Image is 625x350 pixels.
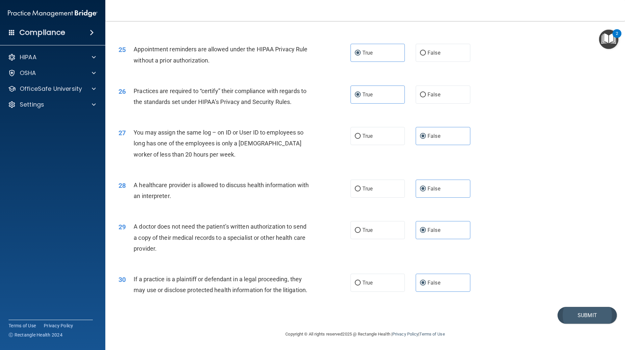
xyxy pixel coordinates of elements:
img: PMB logo [8,7,97,20]
span: 27 [118,129,126,137]
iframe: Drift Widget Chat Controller [592,305,617,330]
span: 29 [118,223,126,231]
input: False [420,228,426,233]
button: Submit [558,307,617,324]
span: True [362,280,373,286]
h4: Compliance [19,28,65,37]
div: 2 [616,34,618,42]
input: False [420,134,426,139]
input: True [355,92,361,97]
a: Privacy Policy [392,332,418,337]
input: False [420,92,426,97]
button: Open Resource Center, 2 new notifications [599,30,618,49]
span: False [428,186,440,192]
a: OSHA [8,69,96,77]
a: Settings [8,101,96,109]
p: Settings [20,101,44,109]
span: True [362,227,373,233]
span: False [428,227,440,233]
span: False [428,50,440,56]
a: Terms of Use [419,332,445,337]
span: True [362,133,373,139]
input: False [420,281,426,286]
span: Practices are required to “certify” their compliance with regards to the standards set under HIPA... [134,87,306,105]
p: OfficeSafe University [20,85,82,93]
span: True [362,186,373,192]
input: False [420,187,426,191]
span: 30 [118,276,126,284]
span: 26 [118,87,126,95]
p: OSHA [20,69,36,77]
a: Terms of Use [9,322,36,329]
span: A healthcare provider is allowed to discuss health information with an interpreter. [134,182,309,199]
a: Privacy Policy [44,322,73,329]
p: HIPAA [20,53,37,61]
span: A doctor does not need the patient’s written authorization to send a copy of their medical record... [134,223,306,252]
div: Copyright © All rights reserved 2025 @ Rectangle Health | | [245,324,485,345]
span: True [362,50,373,56]
span: Ⓒ Rectangle Health 2024 [9,332,63,338]
input: True [355,51,361,56]
input: True [355,228,361,233]
span: If a practice is a plaintiff or defendant in a legal proceeding, they may use or disclose protect... [134,276,307,293]
span: You may assign the same log – on ID or User ID to employees so long has one of the employees is o... [134,129,303,158]
span: False [428,91,440,98]
input: True [355,187,361,191]
input: True [355,134,361,139]
span: False [428,133,440,139]
span: False [428,280,440,286]
a: HIPAA [8,53,96,61]
span: 28 [118,182,126,189]
input: False [420,51,426,56]
span: Appointment reminders are allowed under the HIPAA Privacy Rule without a prior authorization. [134,46,307,63]
span: 25 [118,46,126,54]
a: OfficeSafe University [8,85,96,93]
span: True [362,91,373,98]
input: True [355,281,361,286]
